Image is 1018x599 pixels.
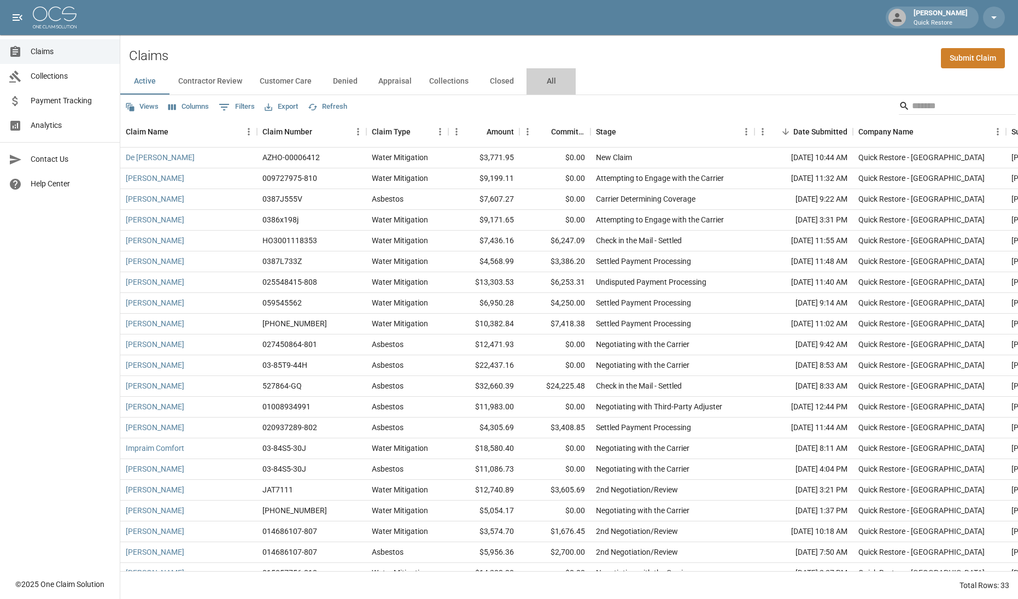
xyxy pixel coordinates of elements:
[448,438,519,459] div: $18,580.40
[372,401,403,412] div: Asbestos
[519,124,536,140] button: Menu
[262,214,299,225] div: 0386x198j
[241,124,257,140] button: Menu
[126,463,184,474] a: [PERSON_NAME]
[519,231,590,251] div: $6,247.09
[31,95,111,107] span: Payment Tracking
[596,193,695,204] div: Carrier Determining Coverage
[793,116,847,147] div: Date Submitted
[126,339,184,350] a: [PERSON_NAME]
[448,480,519,501] div: $12,740.89
[858,567,985,578] div: Quick Restore - Tucson
[320,68,370,95] button: Denied
[350,124,366,140] button: Menu
[262,318,327,329] div: 01-009-044479
[596,505,689,516] div: Negotiating with the Carrier
[166,98,212,115] button: Select columns
[519,251,590,272] div: $3,386.20
[754,459,853,480] div: [DATE] 4:04 PM
[519,355,590,376] div: $0.00
[519,480,590,501] div: $3,605.69
[596,256,691,267] div: Settled Payment Processing
[519,521,590,542] div: $1,676.45
[858,297,985,308] div: Quick Restore - Tucson
[858,116,914,147] div: Company Name
[778,124,793,139] button: Sort
[596,339,689,350] div: Negotiating with the Carrier
[126,547,184,557] a: [PERSON_NAME]
[960,580,1009,591] div: Total Rows: 33
[853,116,1006,147] div: Company Name
[551,116,585,147] div: Committed Amount
[448,542,519,563] div: $5,956.36
[914,124,929,139] button: Sort
[262,98,301,115] button: Export
[596,526,678,537] div: 2nd Negotiation/Review
[126,318,184,329] a: [PERSON_NAME]
[754,124,771,140] button: Menu
[372,339,403,350] div: Asbestos
[596,484,678,495] div: 2nd Negotiation/Review
[448,459,519,480] div: $11,086.73
[372,505,428,516] div: Water Mitigation
[519,397,590,418] div: $0.00
[448,334,519,355] div: $12,471.93
[126,422,184,433] a: [PERSON_NAME]
[536,124,551,139] button: Sort
[858,277,985,287] div: Quick Restore - Tucson
[754,521,853,542] div: [DATE] 10:18 AM
[372,277,428,287] div: Water Mitigation
[372,235,428,246] div: Water Mitigation
[372,297,428,308] div: Water Mitigation
[312,124,327,139] button: Sort
[596,463,689,474] div: Negotiating with the Carrier
[754,542,853,563] div: [DATE] 7:50 AM
[126,235,184,246] a: [PERSON_NAME]
[126,380,184,391] a: [PERSON_NAME]
[262,443,306,454] div: 03-84S5-30J
[370,68,420,95] button: Appraisal
[596,116,616,147] div: Stage
[262,401,311,412] div: 01008934991
[519,272,590,293] div: $6,253.31
[15,579,104,590] div: © 2025 One Claim Solution
[372,526,428,537] div: Water Mitigation
[519,293,590,314] div: $4,250.00
[262,235,317,246] div: HO3001118353
[754,189,853,210] div: [DATE] 9:22 AM
[262,277,317,287] div: 025548415-808
[909,8,972,27] div: [PERSON_NAME]
[858,256,985,267] div: Quick Restore - Tucson
[126,116,168,147] div: Claim Name
[596,360,689,371] div: Negotiating with the Carrier
[858,152,985,163] div: Quick Restore - Tucson
[858,360,985,371] div: Quick Restore - Tucson
[126,193,184,204] a: [PERSON_NAME]
[448,124,465,140] button: Menu
[372,463,403,474] div: Asbestos
[262,297,302,308] div: 059545562
[448,314,519,334] div: $10,382.84
[366,116,448,147] div: Claim Type
[126,360,184,371] a: [PERSON_NAME]
[262,505,327,516] div: 300-0351571-2025
[7,7,28,28] button: open drawer
[590,116,754,147] div: Stage
[126,214,184,225] a: [PERSON_NAME]
[858,484,985,495] div: Quick Restore - Tucson
[262,173,317,184] div: 009727975-810
[754,168,853,189] div: [DATE] 11:32 AM
[372,116,411,147] div: Claim Type
[596,214,724,225] div: Attempting to Engage with the Carrier
[372,173,428,184] div: Water Mitigation
[262,526,317,537] div: 014686107-807
[754,418,853,438] div: [DATE] 11:44 AM
[596,277,706,287] div: Undisputed Payment Processing
[126,567,184,578] a: [PERSON_NAME]
[126,256,184,267] a: [PERSON_NAME]
[519,210,590,231] div: $0.00
[262,116,312,147] div: Claim Number
[372,567,428,578] div: Water Mitigation
[448,231,519,251] div: $7,436.16
[120,68,169,95] button: Active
